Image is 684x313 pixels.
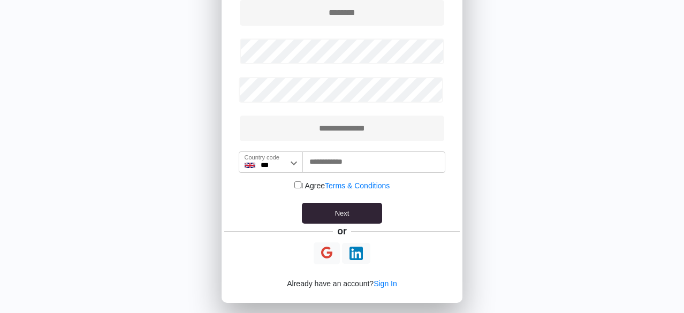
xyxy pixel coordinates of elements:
a: Sign In [374,279,397,288]
h6: Already have an account? [222,268,462,300]
img: Loading... [349,247,363,260]
label: Country code [245,153,279,162]
button: Continue With Google [314,242,340,264]
span: Next [335,209,349,217]
div: I Agree [222,180,462,192]
button: Continue With LinkedIn [342,243,370,264]
h5: or [336,224,349,239]
a: Terms & Conditions [325,181,390,190]
button: Next [302,203,382,224]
